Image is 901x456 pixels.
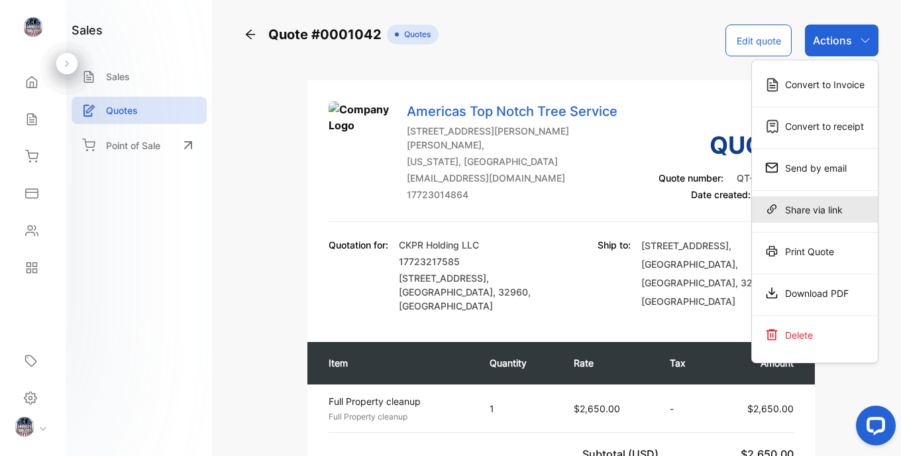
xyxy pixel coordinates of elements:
p: Item [329,356,463,370]
p: Full Property cleanup [329,394,476,408]
p: 1 [490,402,547,416]
a: Sales [72,63,207,90]
p: Americas Top Notch Tree Service [407,101,637,121]
p: Sales [106,70,130,84]
div: Print Quote [752,238,878,264]
p: [STREET_ADDRESS][PERSON_NAME][PERSON_NAME], [407,124,637,152]
span: , 32960 [493,286,528,298]
div: Convert to Invoice [752,71,878,97]
p: Quantity [490,356,547,370]
div: Delete [752,321,878,348]
p: - [670,402,699,416]
p: Amount [725,356,794,370]
span: QT-0001042 [737,172,794,184]
span: [STREET_ADDRESS] [399,272,486,284]
span: , 32960 [735,277,770,288]
p: Full Property cleanup [329,411,476,423]
img: profile [15,417,34,437]
a: Quotes [72,97,207,124]
p: Actions [813,32,852,48]
span: $2,650.00 [747,403,794,414]
p: Tax [670,356,699,370]
div: Share via link [752,196,878,223]
p: CKPR Holding LLC [399,238,551,252]
h1: sales [72,21,103,39]
img: logo [23,17,43,37]
p: Point of Sale [106,139,160,152]
p: 17723014864 [407,188,637,201]
span: Quote #0001042 [268,25,387,44]
a: Point of Sale [72,131,207,160]
p: [EMAIL_ADDRESS][DOMAIN_NAME] [407,171,637,185]
img: Company Logo [329,101,395,168]
iframe: LiveChat chat widget [845,400,901,456]
p: Rate [574,356,643,370]
button: Edit quote [725,25,792,56]
p: Ship to: [598,238,631,313]
span: $2,650.00 [574,403,620,414]
span: Quotes [399,28,431,40]
p: Quotation for: [329,238,388,252]
button: Actions [805,25,878,56]
p: Quotes [106,103,138,117]
h3: Quote [659,127,794,163]
p: [US_STATE], [GEOGRAPHIC_DATA] [407,154,637,168]
p: Quote number: [659,171,794,185]
div: Send by email [752,154,878,181]
p: Date created: [659,188,794,201]
p: 17723217585 [399,255,551,268]
div: Download PDF [752,280,878,306]
div: Convert to receipt [752,113,878,139]
span: [STREET_ADDRESS] [641,240,729,251]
